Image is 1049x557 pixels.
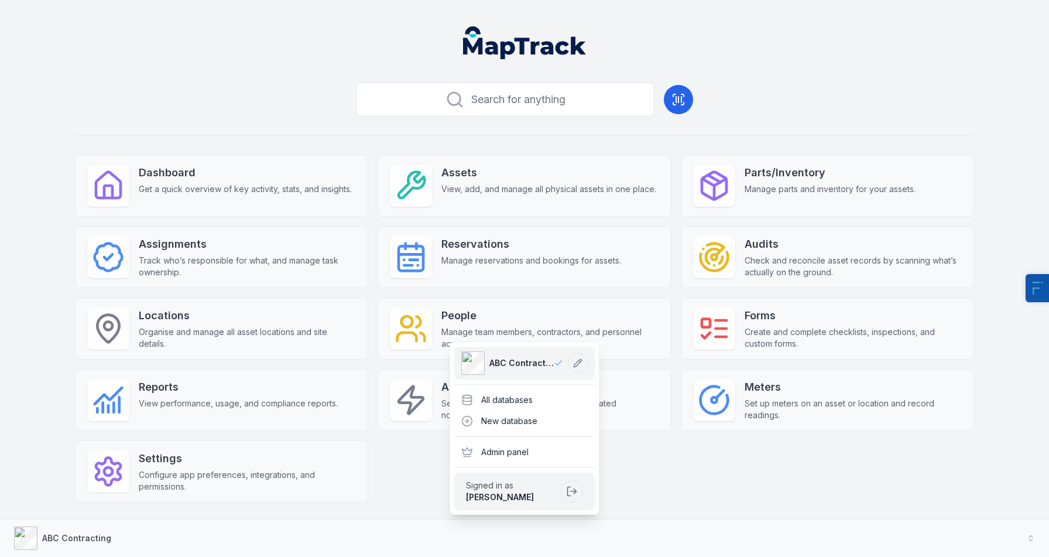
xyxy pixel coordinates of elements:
div: Admin panel [454,442,595,463]
div: All databases [454,389,595,411]
strong: [PERSON_NAME] [466,492,534,502]
span: ABC Contracting [489,357,554,369]
div: New database [454,411,595,432]
strong: ABC Contracting [42,533,111,543]
div: ABC Contracting [450,342,599,515]
span: Signed in as [466,480,556,491]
